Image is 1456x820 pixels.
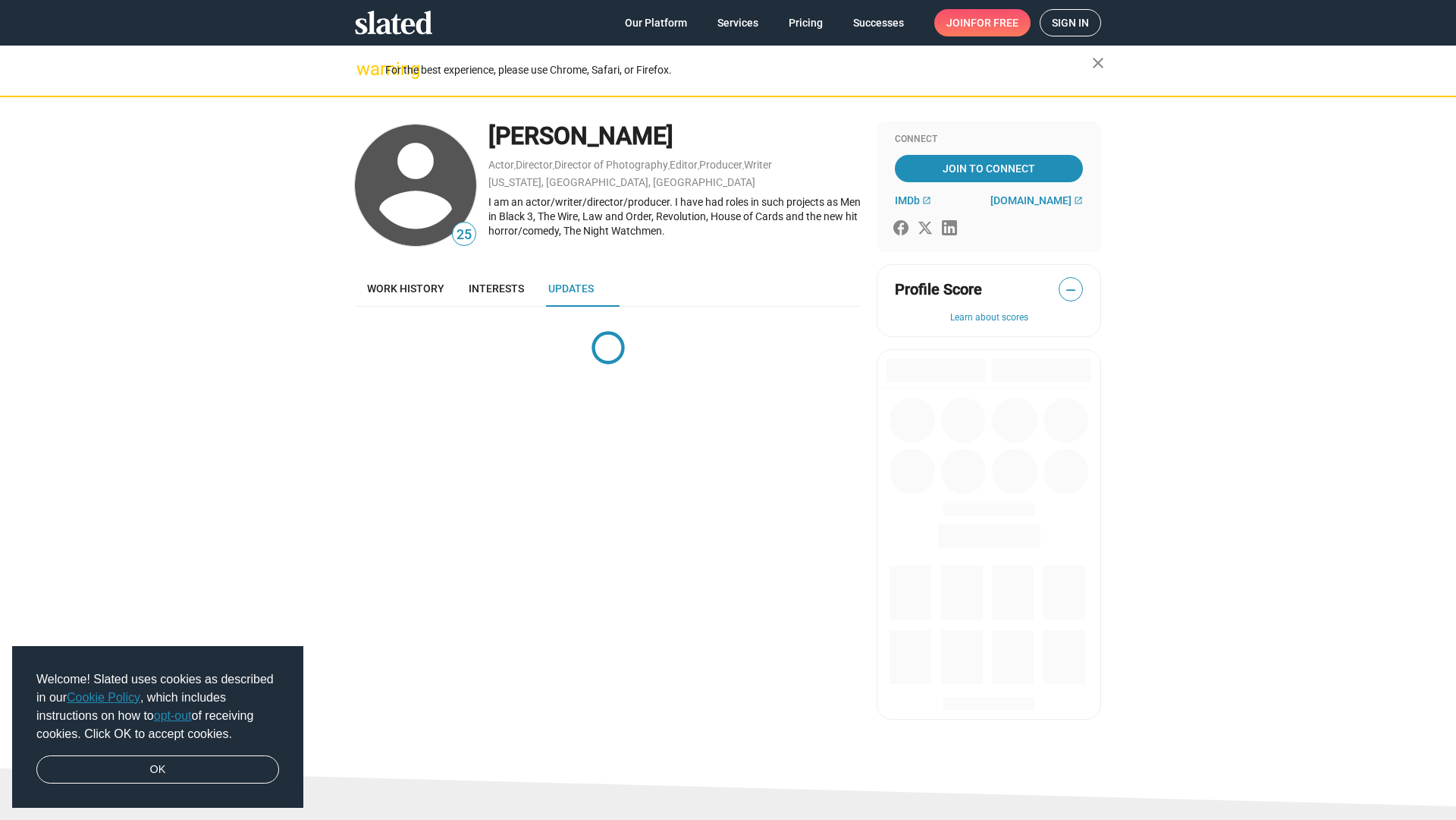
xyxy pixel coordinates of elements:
span: Interests [469,282,524,295]
span: , [514,162,516,170]
a: Sign in [1040,9,1101,36]
mat-icon: open_in_new [922,196,931,205]
div: For the best experience, please use Chrome, Safari, or Firefox. [385,60,1092,80]
a: Joinfor free [934,9,1031,36]
span: Work history [367,282,444,295]
span: , [742,162,744,170]
a: Cookie Policy [67,691,140,704]
span: Our Platform [625,9,687,36]
a: Actor [488,159,514,171]
span: , [668,162,670,170]
a: Editor [670,159,698,171]
span: , [698,162,699,170]
span: — [1059,280,1082,300]
span: for free [971,9,1018,36]
a: Our Platform [613,9,699,36]
span: , [553,162,554,170]
div: I am an actor/writer/director/producer. I have had roles in such projects as Men in Black 3, The ... [488,195,861,238]
a: Producer [699,159,742,171]
a: [DOMAIN_NAME] [990,194,1083,207]
a: dismiss cookie message [36,755,279,784]
a: Join To Connect [895,155,1083,182]
a: Successes [841,9,916,36]
span: 25 [453,225,475,245]
span: Join To Connect [898,155,1080,182]
div: cookieconsent [12,646,303,809]
span: [DOMAIN_NAME] [990,194,1072,207]
a: Pricing [777,9,835,36]
div: Connect [895,134,1083,146]
a: Updates [536,270,606,307]
span: Join [946,9,1018,36]
span: Services [717,9,758,36]
span: Welcome! Slated uses cookies as described in our , which includes instructions on how to of recei... [36,670,279,743]
a: Work history [355,270,457,307]
span: Sign in [1052,10,1089,36]
span: IMDb [895,194,920,207]
a: Services [705,9,770,36]
a: Interests [457,270,536,307]
a: Director [516,159,553,171]
button: Learn about scores [895,312,1083,324]
a: opt-out [154,709,192,722]
a: Writer [744,159,772,171]
a: Director of Photography [554,159,668,171]
span: Successes [853,9,904,36]
a: [US_STATE], [GEOGRAPHIC_DATA], [GEOGRAPHIC_DATA] [488,176,755,188]
span: Updates [548,282,594,295]
span: Pricing [789,9,823,36]
mat-icon: close [1089,54,1107,72]
div: [PERSON_NAME] [488,120,861,153]
mat-icon: warning [356,60,375,78]
span: Profile Score [895,279,982,300]
a: IMDb [895,194,931,207]
mat-icon: open_in_new [1074,196,1083,205]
